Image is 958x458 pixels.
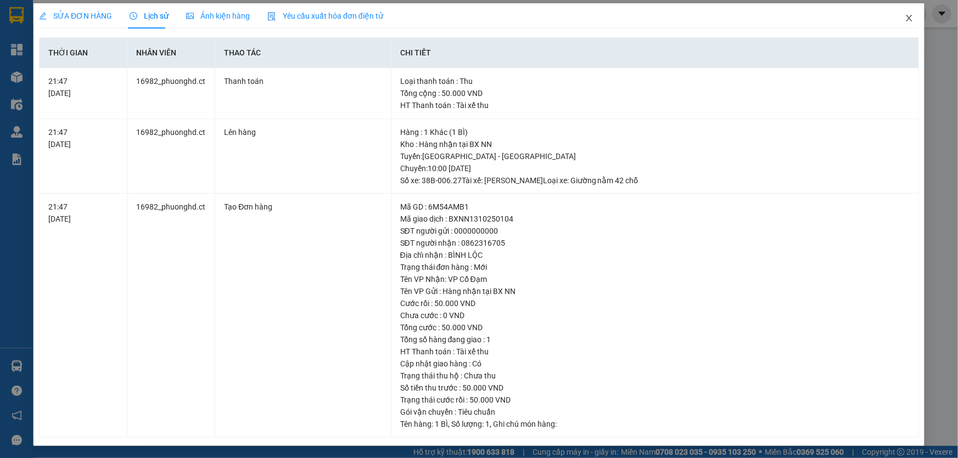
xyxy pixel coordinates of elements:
[400,394,910,406] div: Trạng thái cước rồi : 50.000 VND
[400,358,910,370] div: Cập nhật giao hàng : Có
[400,297,910,309] div: Cước rồi : 50.000 VND
[400,333,910,346] div: Tổng số hàng đang giao : 1
[48,201,118,225] div: 21:47 [DATE]
[400,406,910,418] div: Gói vận chuyển : Tiêu chuẩn
[14,80,128,98] b: GỬI : VP Cổ Đạm
[400,382,910,394] div: Số tiền thu trước : 50.000 VND
[400,150,910,186] div: Tuyến : [GEOGRAPHIC_DATA] - [GEOGRAPHIC_DATA] Chuyến: 10:00 [DATE] Số xe: 38B-006.27 Tài xế: [PER...
[224,126,382,138] div: Lên hàng
[400,99,910,111] div: HT Thanh toán : Tài xế thu
[400,87,910,99] div: Tổng cộng : 50.000 VND
[400,75,910,87] div: Loại thanh toán : Thu
[130,12,137,20] span: clock-circle
[39,12,112,20] span: SỬA ĐƠN HÀNG
[127,38,215,68] th: Nhân viên
[186,12,250,20] span: Ảnh kiện hàng
[267,12,276,21] img: icon
[400,225,910,237] div: SĐT người gửi : 0000000000
[400,126,910,138] div: Hàng : 1 Khác (1 BÌ)
[400,213,910,225] div: Mã giao dịch : BXNN1310250104
[224,75,382,87] div: Thanh toán
[894,3,925,34] button: Close
[127,194,215,438] td: 16982_phuonghd.ct
[39,12,47,20] span: edit
[905,14,914,22] span: close
[127,68,215,119] td: 16982_phuonghd.ct
[435,420,448,428] span: 1 BÌ
[186,12,194,20] span: picture
[400,201,910,213] div: Mã GD : 6M54AMB1
[14,14,69,69] img: logo.jpg
[400,370,910,382] div: Trạng thái thu hộ : Chưa thu
[103,41,459,54] li: Hotline: 1900252555
[400,346,910,358] div: HT Thanh toán : Tài xế thu
[267,12,383,20] span: Yêu cầu xuất hóa đơn điện tử
[391,38,919,68] th: Chi tiết
[485,420,490,428] span: 1
[103,27,459,41] li: Cổ Đạm, xã [GEOGRAPHIC_DATA], [GEOGRAPHIC_DATA]
[400,273,910,285] div: Tên VP Nhận: VP Cổ Đạm
[400,237,910,249] div: SĐT người nhận : 0862316705
[400,285,910,297] div: Tên VP Gửi : Hàng nhận tại BX NN
[400,309,910,321] div: Chưa cước : 0 VND
[48,126,118,150] div: 21:47 [DATE]
[400,249,910,261] div: Địa chỉ nhận : BÌNH LỘC
[400,321,910,333] div: Tổng cước : 50.000 VND
[400,418,910,430] div: Tên hàng: , Số lượng: , Ghi chú món hàng:
[215,38,391,68] th: Thao tác
[224,201,382,213] div: Tạo Đơn hàng
[48,75,118,99] div: 21:47 [DATE]
[130,12,169,20] span: Lịch sử
[127,119,215,194] td: 16982_phuonghd.ct
[40,38,127,68] th: Thời gian
[400,138,910,150] div: Kho : Hàng nhận tại BX NN
[400,261,910,273] div: Trạng thái đơn hàng : Mới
